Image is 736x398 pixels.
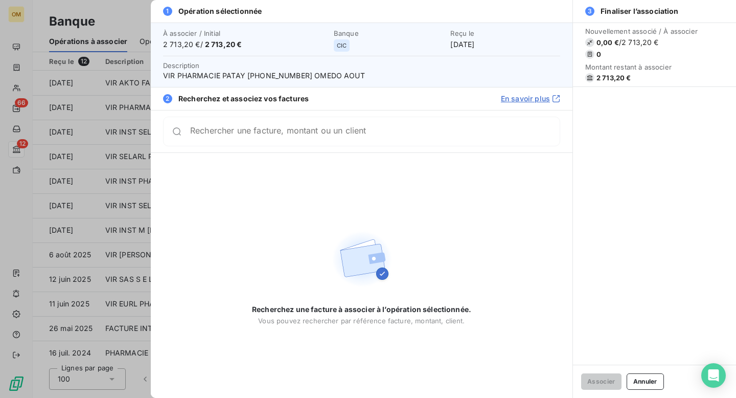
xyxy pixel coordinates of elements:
div: Open Intercom Messenger [701,363,726,388]
span: Montant restant à associer [585,63,698,71]
span: Recherchez et associez vos factures [178,94,309,104]
span: CIC [337,42,347,49]
button: Annuler [627,373,664,390]
span: 0,00 € [596,38,619,47]
span: 1 [163,7,172,16]
span: Vous pouvez rechercher par référence facture, montant, client. [258,317,465,325]
span: Description [163,61,200,70]
span: 2 713,20 € [596,74,631,82]
img: Empty state [329,227,395,292]
span: Banque [334,29,444,37]
input: placeholder [190,126,560,137]
span: / 2 713,20 € [619,37,659,48]
span: Finaliser l’association [601,6,678,16]
a: En savoir plus [501,94,560,104]
span: Nouvellement associé / À associer [585,27,698,35]
span: Opération sélectionnée [178,6,262,16]
span: 3 [585,7,594,16]
span: Recherchez une facture à associer à l’opération sélectionnée. [252,304,471,315]
span: À associer / Initial [163,29,328,37]
span: 0 [596,50,601,58]
span: 2 [163,94,172,103]
span: Reçu le [450,29,560,37]
span: 2 713,20 € [205,40,242,49]
div: [DATE] [450,29,560,50]
span: VIR PHARMACIE PATAY [PHONE_NUMBER] OMEDO AOUT [163,71,560,81]
span: 2 713,20 € / [163,39,328,50]
button: Associer [581,373,622,390]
